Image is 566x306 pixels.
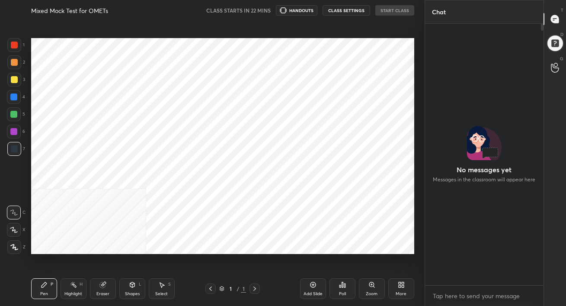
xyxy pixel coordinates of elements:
[561,7,563,13] p: T
[323,5,370,16] button: CLASS SETTINGS
[7,240,26,254] div: Z
[7,223,26,237] div: X
[7,38,25,52] div: 1
[7,90,25,104] div: 4
[396,292,406,296] div: More
[7,142,25,156] div: 7
[304,292,323,296] div: Add Slide
[560,55,563,62] p: G
[168,282,171,287] div: S
[276,5,317,16] button: HANDOUTS
[7,73,25,87] div: 3
[125,292,140,296] div: Shapes
[64,292,82,296] div: Highlight
[96,292,109,296] div: Eraser
[7,107,25,121] div: 5
[241,285,246,293] div: 1
[560,31,563,38] p: D
[31,6,108,15] h4: Mixed Mock Test for OMETs
[226,286,235,291] div: 1
[339,292,346,296] div: Poll
[206,6,271,14] h5: CLASS STARTS IN 22 MINS
[7,206,26,219] div: C
[7,125,25,139] div: 6
[425,0,453,23] p: Chat
[51,282,53,287] div: P
[155,292,168,296] div: Select
[237,286,239,291] div: /
[366,292,377,296] div: Zoom
[80,282,83,287] div: H
[139,282,141,287] div: L
[40,292,48,296] div: Pen
[7,55,25,69] div: 2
